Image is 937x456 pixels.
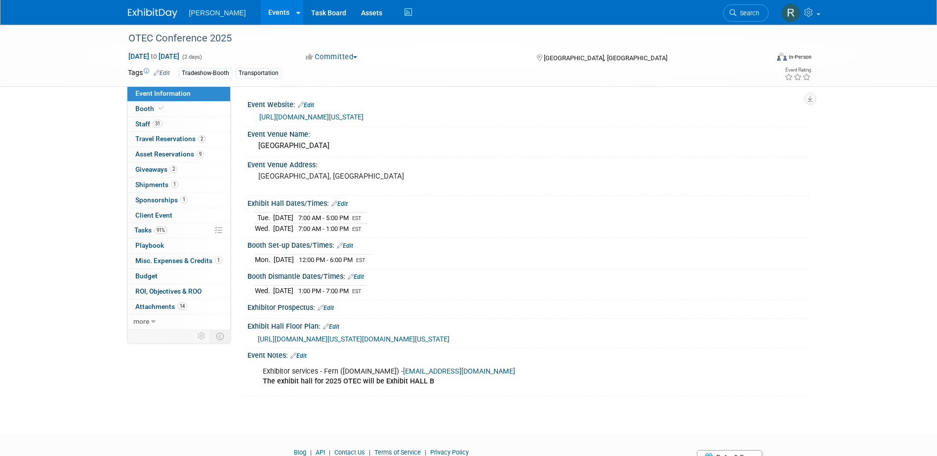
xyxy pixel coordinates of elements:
span: 1 [215,257,222,264]
b: The exhibit hall for 2025 OTEC will be Exhibit HALL B [263,377,434,385]
div: Exhibitor Prospectus: [247,300,810,313]
div: Exhibit Hall Dates/Times: [247,196,810,209]
a: Booth [127,102,230,116]
a: Asset Reservations9 [127,147,230,162]
span: 1 [180,196,188,203]
span: Attachments [135,303,187,310]
span: Budget [135,272,158,280]
span: | [326,449,333,456]
a: Edit [298,102,314,109]
span: Tasks [134,226,167,234]
span: 91% [154,227,167,234]
div: Booth Dismantle Dates/Times: [247,269,810,282]
span: 1:00 PM - 7:00 PM [298,287,349,295]
span: ROI, Objectives & ROO [135,287,202,295]
a: Playbook [127,238,230,253]
span: EST [352,215,362,222]
span: 9 [197,151,204,158]
td: Toggle Event Tabs [210,330,230,342]
span: 2 [170,165,177,173]
span: EST [356,257,366,264]
div: Transportation [236,68,282,78]
span: EST [352,288,362,295]
td: Personalize Event Tab Strip [193,330,210,342]
td: Mon. [255,255,274,265]
span: [DATE] [DATE] [128,52,180,61]
a: Client Event [127,208,230,223]
span: 1 [171,181,178,188]
a: Edit [154,70,170,76]
span: [GEOGRAPHIC_DATA], [GEOGRAPHIC_DATA] [544,54,667,62]
a: Contact Us [334,449,365,456]
span: EST [352,226,362,232]
span: Playbook [135,241,164,249]
span: 7:00 AM - 5:00 PM [298,214,349,222]
span: 2 [198,135,205,143]
a: Travel Reservations2 [127,132,230,147]
span: to [149,52,159,60]
a: Edit [348,273,364,280]
a: Edit [318,304,334,311]
td: [DATE] [274,255,294,265]
div: In-Person [788,53,812,61]
a: Edit [290,352,307,359]
div: Event Venue Name: [247,127,810,139]
span: 14 [177,303,187,310]
td: [DATE] [273,286,293,296]
a: Sponsorships1 [127,193,230,208]
span: Asset Reservations [135,150,204,158]
span: 31 [153,120,163,127]
button: Committed [302,52,361,62]
span: Shipments [135,181,178,189]
img: Format-Inperson.png [777,53,787,61]
span: more [133,317,149,325]
a: Edit [337,242,353,249]
div: [GEOGRAPHIC_DATA] [255,138,802,153]
span: | [422,449,429,456]
span: 12:00 PM - 6:00 PM [299,256,353,264]
span: | [308,449,314,456]
a: Search [723,4,769,22]
a: Attachments14 [127,300,230,314]
a: Giveaways2 [127,162,230,177]
a: Privacy Policy [430,449,469,456]
div: OTEC Conference 2025 [125,30,754,47]
span: | [367,449,373,456]
a: more [127,314,230,329]
img: Rebecca Deis [781,3,800,22]
span: Sponsorships [135,196,188,204]
div: Event Format [710,51,812,66]
span: Booth [135,105,165,113]
a: Staff31 [127,117,230,132]
a: Misc. Expenses & Credits1 [127,254,230,268]
span: (2 days) [181,54,202,60]
span: Staff [135,120,163,128]
img: ExhibitDay [128,8,177,18]
td: [DATE] [273,224,293,234]
a: [URL][DOMAIN_NAME][US_STATE] [259,113,364,121]
div: Tradeshow-Booth [179,68,232,78]
div: Exhibit Hall Floor Plan: [247,319,810,332]
pre: [GEOGRAPHIC_DATA], [GEOGRAPHIC_DATA] [258,172,471,181]
td: Wed. [255,286,273,296]
span: Event Information [135,89,191,97]
a: [URL][DOMAIN_NAME][US_STATE][DOMAIN_NAME][US_STATE] [258,335,449,343]
div: Booth Set-up Dates/Times: [247,238,810,251]
a: [EMAIL_ADDRESS][DOMAIN_NAME] [403,367,515,376]
a: Shipments1 [127,178,230,192]
a: Edit [323,323,339,330]
span: Search [736,9,759,17]
span: [PERSON_NAME] [189,9,246,17]
a: Edit [331,200,348,207]
td: Tue. [255,213,273,224]
span: Giveaways [135,165,177,173]
div: Event Website: [247,97,810,110]
a: Terms of Service [374,449,421,456]
td: Wed. [255,224,273,234]
span: 7:00 AM - 1:00 PM [298,225,349,232]
a: Blog [294,449,306,456]
div: Exhibitor services - Fern ([DOMAIN_NAME]) - [256,362,701,391]
div: Event Notes: [247,348,810,361]
a: Event Information [127,86,230,101]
